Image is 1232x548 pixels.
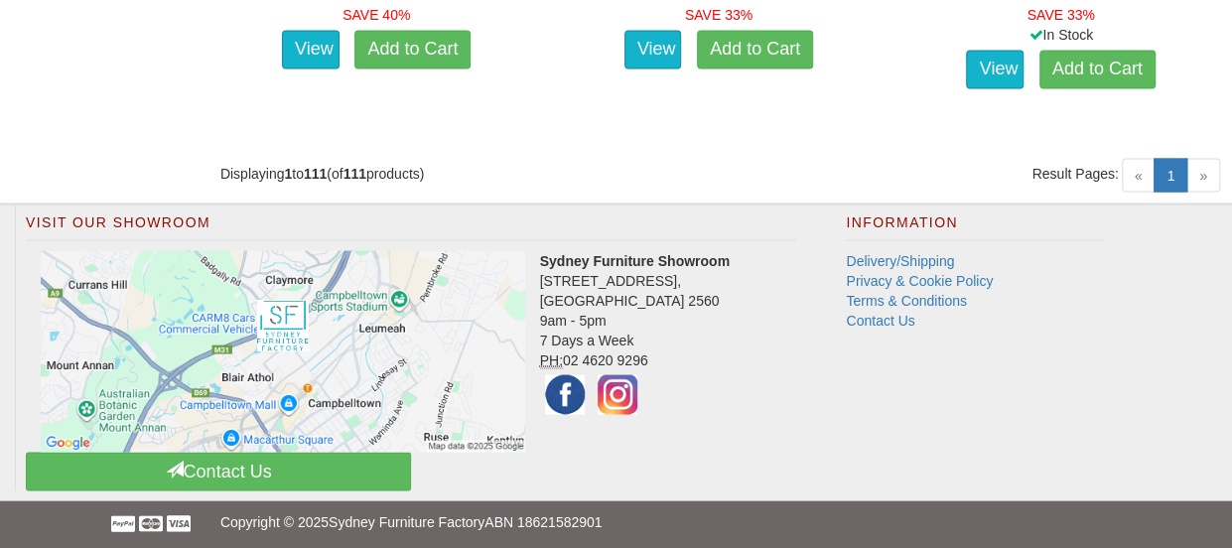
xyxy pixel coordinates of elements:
a: Contact Us [846,312,914,328]
font: SAVE 40% [342,7,410,23]
a: View [624,30,682,69]
a: 1 [1154,158,1187,192]
img: Click to activate map [41,250,525,452]
a: Add to Cart [354,30,471,69]
font: SAVE 33% [1027,7,1095,23]
img: Instagram [593,369,642,419]
a: View [282,30,340,69]
a: Add to Cart [1039,50,1156,89]
h2: Information [846,214,1104,240]
strong: 111 [343,165,366,181]
a: Privacy & Cookie Policy [846,272,993,288]
span: « [1122,158,1156,192]
a: Sydney Furniture Factory [329,513,484,529]
a: Contact Us [26,452,411,490]
font: SAVE 33% [685,7,753,23]
p: Copyright © 2025 ABN 18621582901 [220,500,1012,542]
abbr: Phone [540,351,563,368]
a: Add to Cart [697,30,813,69]
img: Facebook [540,369,590,419]
strong: Sydney Furniture Showroom [540,252,730,268]
strong: 1 [284,165,292,181]
h2: Visit Our Showroom [26,214,796,240]
div: In Stock [900,25,1221,45]
a: Delivery/Shipping [846,252,954,268]
span: » [1186,158,1220,192]
a: View [966,50,1024,89]
a: Terms & Conditions [846,292,966,308]
div: Displaying to (of products) [205,163,719,183]
span: Result Pages: [1031,163,1118,183]
strong: 111 [304,165,327,181]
